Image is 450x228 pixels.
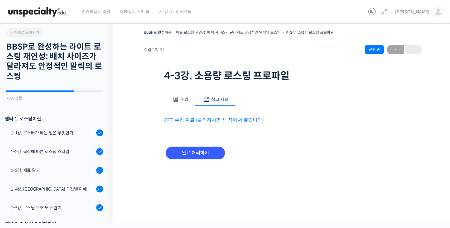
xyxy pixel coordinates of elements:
[11,148,94,155] div: 1-2강. 목적에 따른 로스팅 스타일
[5,220,103,228] div: 챕터 2. 머신 환경 이해하기
[164,70,402,82] h1: 4-3강. 소용량 로스팅 프로파일
[11,129,94,136] div: 1-1강. 로스터가 하는 일은 무엇인가
[11,186,94,192] div: 1-4강. [GEOGRAPHIC_DATA] 구간별 이해와 용어
[387,45,404,54] a: ←이전
[6,28,44,37] a: 강의로 돌아가기
[144,30,281,35] a: BBSP로 완성하는 라이트 로스팅 재연성: 배치 사이즈가 달라져도 안정적인 말릭의 로스팅
[166,147,225,159] input: 완료 처리하기
[211,97,228,102] span: 참고 자료
[164,117,264,124] a: PPT 수업 자료 (클릭하시면 새 창에서 열립니다)
[395,9,429,15] span: [PERSON_NAME]
[5,114,103,123] h3: 챕터 1. 로스팅이란
[144,48,165,52] span: 수업 20
[157,47,165,52] span: / 27
[9,30,39,35] span: 강의로 돌아가기
[11,204,94,211] div: 1-5강. 로스팅 보조 도구 알기
[11,167,94,174] div: 1-3강. 재료 알기
[180,97,188,102] span: 수업
[6,96,103,100] div: 70% 진행
[365,45,384,54] div: 진행 중
[387,46,404,54] span: ←
[286,30,334,35] a: 4-3강. 소용량 로스팅 프로파일
[6,42,103,81] h2: BBSP로 완성하는 라이트 로스팅 재연성: 배치 사이즈가 달라져도 안정적인 말릭의 로스팅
